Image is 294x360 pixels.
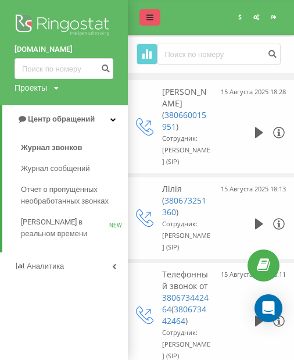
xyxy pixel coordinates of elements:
[15,12,113,41] img: Ringostat logo
[21,212,128,244] a: [PERSON_NAME] в реальном времениNEW
[21,216,109,240] span: [PERSON_NAME] в реальном времени
[162,269,209,326] span: Телефонный звонок от ( )
[221,269,286,280] div: 15 Августа 2025 18:11
[28,115,95,123] span: Центр обращений
[21,163,89,174] span: Журнал сообщений
[162,109,206,132] a: 380660015951
[162,133,210,167] div: Сотрудник : [PERSON_NAME] (SIP)
[21,158,128,179] a: Журнал сообщений
[162,292,209,315] a: 380673442464
[162,218,210,253] div: Сотрудник : [PERSON_NAME] (SIP)
[162,195,206,218] a: 380673251360
[21,184,122,207] span: Отчет о пропущенных необработанных звонках
[254,294,282,322] div: Open Intercom Messenger
[15,82,47,94] div: Проекты
[162,304,206,326] a: 380673442464
[21,179,128,212] a: Отчет о пропущенных необработанных звонках
[162,86,207,132] span: [PERSON_NAME] ( )
[21,137,128,158] a: Журнал звонков
[15,44,113,55] a: [DOMAIN_NAME]
[157,44,281,65] input: Поиск по номеру
[162,183,206,218] span: Лілія ( )
[15,58,113,79] input: Поиск по номеру
[221,183,286,195] div: 15 Августа 2025 18:13
[21,142,82,154] span: Журнал звонков
[221,86,286,98] div: 15 Августа 2025 18:28
[27,262,64,270] span: Аналитика
[2,105,128,133] a: Центр обращений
